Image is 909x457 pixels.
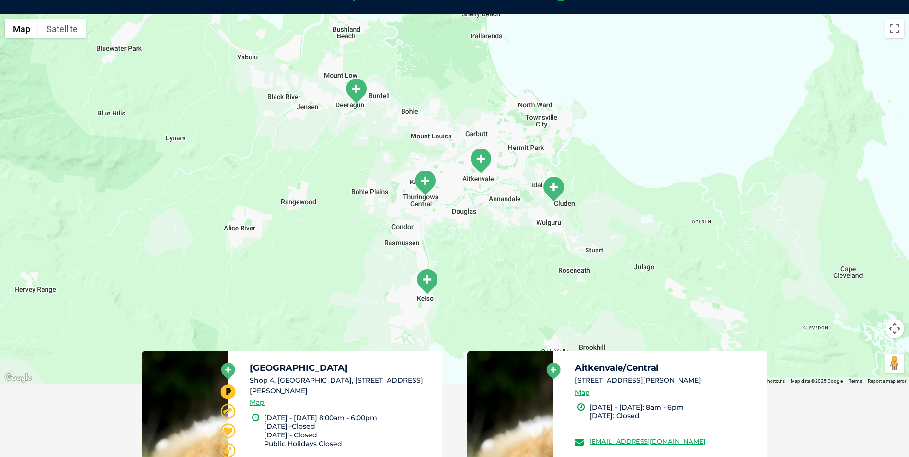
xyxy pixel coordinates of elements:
div: Deeragun [344,78,368,104]
button: Drag Pegman onto the map to open Street View [885,354,904,373]
li: [STREET_ADDRESS][PERSON_NAME] [575,376,759,386]
a: Open this area in Google Maps (opens a new window) [2,372,34,384]
a: Map [575,387,590,398]
a: Report a map error [868,378,906,384]
button: Map camera controls [885,319,904,338]
button: Search [890,44,900,53]
button: Show satellite imagery [38,19,86,38]
button: Toggle fullscreen view [885,19,904,38]
button: Show street map [5,19,38,38]
a: [EMAIL_ADDRESS][DOMAIN_NAME] [589,437,705,445]
div: Riverway [415,268,439,295]
span: Map data ©2025 Google [791,378,843,384]
h5: [GEOGRAPHIC_DATA] [250,364,434,372]
div: Fairfield [541,176,565,202]
a: Terms [849,378,862,384]
a: Map [250,397,265,408]
li: [DATE] - [DATE]: 8am - 6pm [DATE]: Closed [589,403,759,429]
li: Shop 4, [GEOGRAPHIC_DATA], [STREET_ADDRESS][PERSON_NAME] [250,376,434,396]
h5: Aitkenvale/Central [575,364,759,372]
img: Google [2,372,34,384]
div: Willows/Kirwan [413,170,437,196]
div: Aitkenvale/Central [469,148,493,174]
